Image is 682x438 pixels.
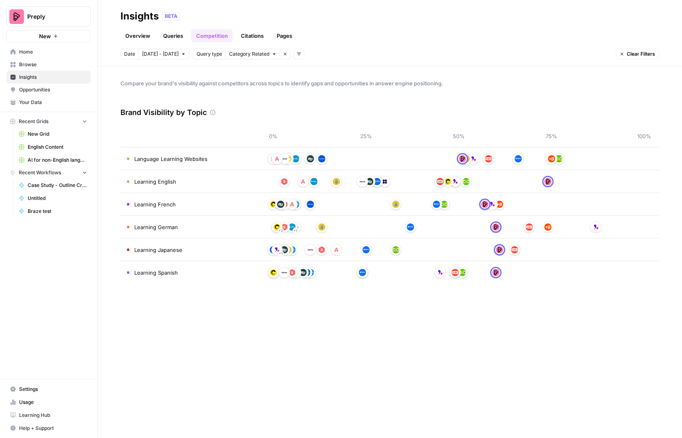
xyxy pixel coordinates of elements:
a: Insights [7,71,91,84]
img: po6lt370d7sphqm4fgl15pb58j2o [452,269,459,276]
h3: Brand Visibility by Topic [120,107,207,118]
img: mhz6d65ffplwgtj76gcfkrq5icux [481,201,489,208]
span: Your Data [19,99,87,106]
img: 1rmbdh83liigswmnvqyaq31zy2bw [270,246,277,254]
img: m3m8tenrbvjyxgvhc5ndtq1wf0ih [273,223,281,231]
span: Date [124,50,135,58]
img: d95t2m4gd3wkw7zu8xqn0td1g0sb [281,178,288,185]
span: Recent Workflows [19,169,61,176]
button: Workspace: Preply [7,7,91,27]
a: Overview [120,29,155,42]
a: New Grid [15,128,91,141]
img: w9nft4wce2d51ogfwvjkmbujhrg1 [299,178,307,185]
a: Braze test [15,205,91,218]
span: Learning English [134,178,176,186]
a: AI for non-English languages [15,154,91,167]
img: 1rmbdh83liigswmnvqyaq31zy2bw [307,201,314,208]
img: t4ui68v4gcqv7qixzkfn8o1aguq2 [310,178,318,185]
span: 75% [544,132,560,140]
button: Help + Support [7,422,91,435]
button: [DATE] - [DATE] [138,49,190,59]
span: 100% [636,132,653,140]
button: Category Related [225,49,280,59]
span: English Content [28,143,87,151]
img: d95t2m4gd3wkw7zu8xqn0td1g0sb [289,269,296,276]
img: mhz6d65ffplwgtj76gcfkrq5icux [459,155,466,163]
img: p5e259nx48zby9l3smdcjr9hejtl [307,246,314,254]
img: p5e259nx48zby9l3smdcjr9hejtl [359,178,366,185]
img: xsm0u73mpxfwe09l19u1emql8xid [452,178,459,185]
span: Settings [19,386,87,393]
a: Settings [7,383,91,396]
img: m3m8tenrbvjyxgvhc5ndtq1wf0ih [270,269,277,276]
img: g5ugogb1hv8jue0meguk6jr5yhrd [392,246,400,254]
img: uigy85h8hs94ko4cog6ve3qjkecp [366,178,374,185]
span: Case Study - Outline Creation V1 [28,182,87,189]
img: g5ugogb1hv8jue0meguk6jr5yhrd [441,201,448,208]
img: po6lt370d7sphqm4fgl15pb58j2o [437,178,444,185]
span: Usage [19,399,87,406]
img: xsm0u73mpxfwe09l19u1emql8xid [470,155,477,163]
a: Usage [7,396,91,409]
img: p5e259nx48zby9l3smdcjr9hejtl [281,269,288,276]
span: Learning French [134,200,176,208]
span: Learning German [134,223,178,231]
div: BETA [162,12,180,20]
a: Case Study - Outline Creation V1 [15,179,91,192]
button: New [7,30,91,42]
img: jtgq272b88vrpqgl38bsx01ybg87 [333,178,340,185]
button: Recent Grids [7,115,91,128]
img: 1rmbdh83liigswmnvqyaq31zy2bw [318,155,326,163]
img: kjt3aom32mxjekthx9vufft0au5d [515,155,522,163]
span: Learning Spanish [134,269,178,277]
img: p5e259nx48zby9l3smdcjr9hejtl [281,155,288,163]
img: mhz6d65ffplwgtj76gcfkrq5icux [492,269,500,276]
span: + 1 [294,227,298,235]
a: Opportunities [7,83,91,96]
img: jtgq272b88vrpqgl38bsx01ybg87 [318,223,326,231]
img: jtgq272b88vrpqgl38bsx01ybg87 [392,201,400,208]
img: mhz6d65ffplwgtj76gcfkrq5icux [544,178,552,185]
a: Your Data [7,96,91,109]
span: Language Learning Websites [134,155,208,163]
span: Learning Hub [19,412,87,419]
img: m3m8tenrbvjyxgvhc5ndtq1wf0ih [444,178,452,185]
img: mhz6d65ffplwgtj76gcfkrq5icux [496,246,503,254]
img: bss22v2l1fnaxdylfkbnnm5wapg3 [381,178,389,185]
span: Recent Grids [19,118,48,125]
img: kjt3aom32mxjekthx9vufft0au5d [433,201,440,208]
span: Category Related [229,50,269,58]
a: Citations [236,29,269,42]
img: t4ui68v4gcqv7qixzkfn8o1aguq2 [292,155,299,163]
img: hsd0olysuon27vakpv3r22oy3egy [544,223,552,231]
span: Query type [197,50,222,58]
img: hsd0olysuon27vakpv3r22oy3egy [496,201,503,208]
img: po6lt370d7sphqm4fgl15pb58j2o [511,246,518,254]
img: kjt3aom32mxjekthx9vufft0au5d [359,269,366,276]
img: m3m8tenrbvjyxgvhc5ndtq1wf0ih [270,201,277,208]
span: Home [19,48,87,56]
img: xsm0u73mpxfwe09l19u1emql8xid [592,223,600,231]
a: Competition [191,29,233,42]
span: 0% [265,132,282,140]
span: New Grid [28,130,87,138]
img: g5ugogb1hv8jue0meguk6jr5yhrd [459,269,466,276]
img: hsd0olysuon27vakpv3r22oy3egy [548,155,555,163]
span: Learning Japanese [134,246,182,254]
button: Clear Filters [616,49,659,59]
button: Recent Workflows [7,167,91,179]
span: + 1 [275,204,279,212]
img: xsm0u73mpxfwe09l19u1emql8xid [489,201,496,208]
img: po6lt370d7sphqm4fgl15pb58j2o [526,223,533,231]
img: xsm0u73mpxfwe09l19u1emql8xid [273,246,281,254]
span: 25% [358,132,374,140]
a: Untitled [15,192,91,205]
img: mhz6d65ffplwgtj76gcfkrq5icux [492,223,500,231]
span: Opportunities [19,86,87,93]
span: Preply [27,13,77,21]
img: kjt3aom32mxjekthx9vufft0au5d [374,178,381,185]
img: g5ugogb1hv8jue0meguk6jr5yhrd [463,178,470,185]
img: uigy85h8hs94ko4cog6ve3qjkecp [277,201,284,208]
a: Home [7,46,91,59]
span: Braze test [28,208,87,215]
